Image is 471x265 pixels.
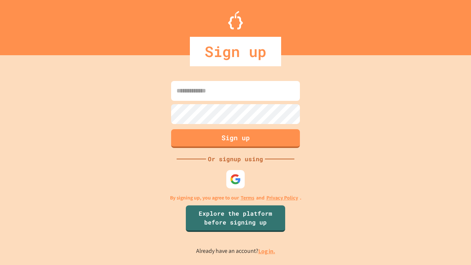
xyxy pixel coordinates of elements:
[170,194,301,202] p: By signing up, you agree to our and .
[171,129,300,148] button: Sign up
[196,247,275,256] p: Already have an account?
[241,194,254,202] a: Terms
[230,174,241,185] img: google-icon.svg
[206,155,265,163] div: Or signup using
[186,205,285,232] a: Explore the platform before signing up
[228,11,243,29] img: Logo.svg
[190,37,281,66] div: Sign up
[258,247,275,255] a: Log in.
[266,194,298,202] a: Privacy Policy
